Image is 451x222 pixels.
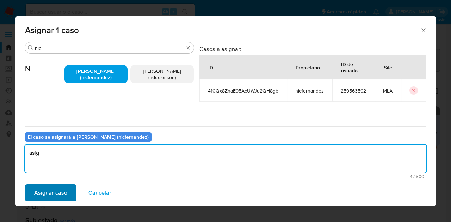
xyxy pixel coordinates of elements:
span: nicfernandez [295,88,324,94]
span: Máximo 500 caracteres [27,174,424,179]
span: Asignar 1 caso [25,26,420,34]
span: [PERSON_NAME] (nduclosson) [143,68,181,81]
div: ID de usuario [333,56,374,79]
span: [PERSON_NAME] (nicfernandez) [76,68,115,81]
span: 410Qx8ZnaE95AcUWJu2QH8gb [208,88,278,94]
button: icon-button [409,86,418,95]
button: Cancelar [79,184,121,201]
button: Cerrar ventana [420,27,426,33]
b: El caso se asignará a [PERSON_NAME] (nicfernandez) [28,133,149,140]
div: ID [200,59,222,76]
span: Asignar caso [34,185,67,201]
button: Asignar caso [25,184,76,201]
div: [PERSON_NAME] (nduclosson) [130,65,194,83]
h3: Casos a asignar: [199,45,426,52]
button: Borrar [185,45,191,51]
textarea: asig [25,145,426,173]
span: MLA [383,88,393,94]
div: assign-modal [15,16,436,206]
div: [PERSON_NAME] (nicfernandez) [64,65,128,83]
div: Propietario [287,59,328,76]
input: Buscar analista [35,45,184,51]
div: Site [376,59,401,76]
span: N [25,54,64,73]
span: 259563592 [341,88,366,94]
span: Cancelar [88,185,111,201]
button: Buscar [28,45,33,51]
